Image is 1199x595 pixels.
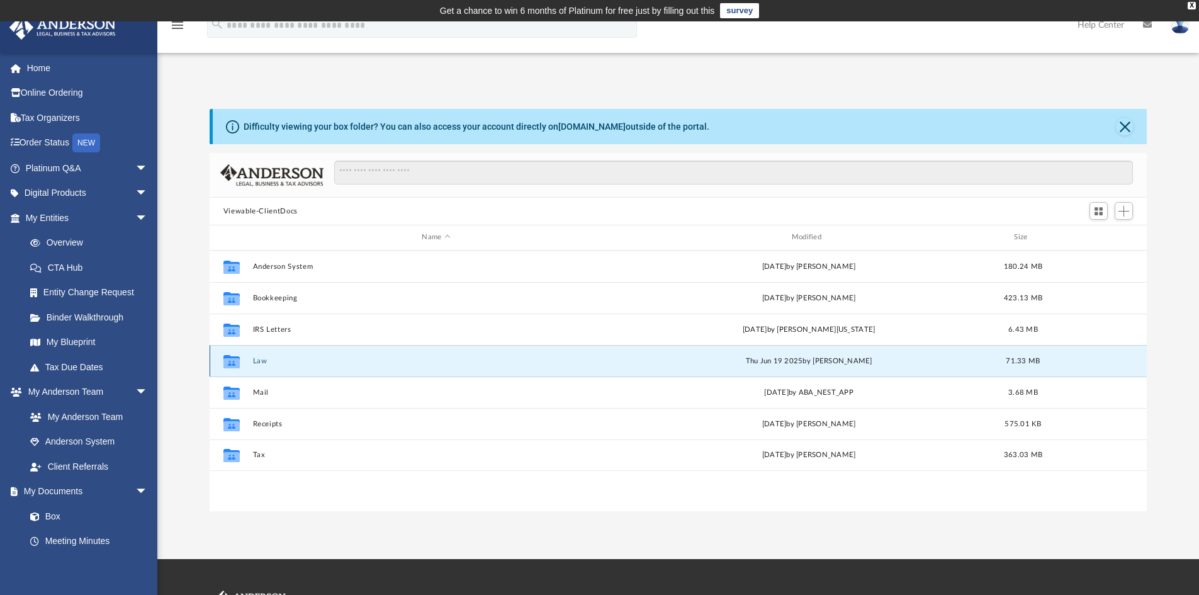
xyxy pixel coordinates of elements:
[18,454,160,479] a: Client Referrals
[18,404,154,429] a: My Anderson Team
[252,263,619,271] button: Anderson System
[252,326,619,334] button: IRS Letters
[9,130,167,156] a: Order StatusNEW
[998,232,1048,243] div: Size
[135,181,160,207] span: arrow_drop_down
[18,230,167,256] a: Overview
[1116,118,1134,135] button: Close
[252,451,619,459] button: Tax
[18,280,167,305] a: Entity Change Request
[9,156,167,181] a: Platinum Q&Aarrow_drop_down
[6,15,120,40] img: Anderson Advisors Platinum Portal
[9,380,160,405] a: My Anderson Teamarrow_drop_down
[252,388,619,397] button: Mail
[18,504,154,529] a: Box
[625,292,992,303] div: [DATE] by [PERSON_NAME]
[9,205,167,230] a: My Entitiesarrow_drop_down
[244,120,709,133] div: Difficulty viewing your box folder? You can also access your account directly on outside of the p...
[252,420,619,428] button: Receipts
[210,17,224,31] i: search
[135,156,160,181] span: arrow_drop_down
[1089,202,1108,220] button: Switch to Grid View
[625,387,992,398] div: [DATE] by ABA_NEST_APP
[720,3,759,18] a: survey
[440,3,715,18] div: Get a chance to win 6 months of Platinum for free just by filling out this
[625,232,993,243] div: Modified
[215,232,247,243] div: id
[625,261,992,272] div: [DATE] by [PERSON_NAME]
[18,305,167,330] a: Binder Walkthrough
[625,418,992,429] div: [DATE] by [PERSON_NAME]
[334,161,1133,184] input: Search files and folders
[252,357,619,365] button: Law
[18,330,160,355] a: My Blueprint
[72,133,100,152] div: NEW
[1004,263,1042,269] span: 180.24 MB
[9,479,160,504] a: My Documentsarrow_drop_down
[1188,2,1196,9] div: close
[252,294,619,302] button: Bookkeeping
[9,55,167,81] a: Home
[18,429,160,455] a: Anderson System
[625,324,992,335] div: [DATE] by [PERSON_NAME][US_STATE]
[9,181,167,206] a: Digital Productsarrow_drop_down
[1005,420,1041,427] span: 575.01 KB
[1054,232,1142,243] div: id
[9,81,167,106] a: Online Ordering
[18,354,167,380] a: Tax Due Dates
[1006,357,1040,364] span: 71.33 MB
[135,479,160,505] span: arrow_drop_down
[18,255,167,280] a: CTA Hub
[252,232,619,243] div: Name
[9,105,167,130] a: Tax Organizers
[18,529,160,554] a: Meeting Minutes
[170,24,185,33] a: menu
[625,450,992,461] div: [DATE] by [PERSON_NAME]
[625,355,992,366] div: Thu Jun 19 2025 by [PERSON_NAME]
[135,205,160,231] span: arrow_drop_down
[1004,294,1042,301] span: 423.13 MB
[135,380,160,405] span: arrow_drop_down
[210,251,1147,511] div: grid
[170,18,185,33] i: menu
[1008,388,1038,395] span: 3.68 MB
[223,206,298,217] button: Viewable-ClientDocs
[1171,16,1190,34] img: User Pic
[1004,451,1042,458] span: 363.03 MB
[1008,326,1038,332] span: 6.43 MB
[558,122,626,132] a: [DOMAIN_NAME]
[1115,202,1134,220] button: Add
